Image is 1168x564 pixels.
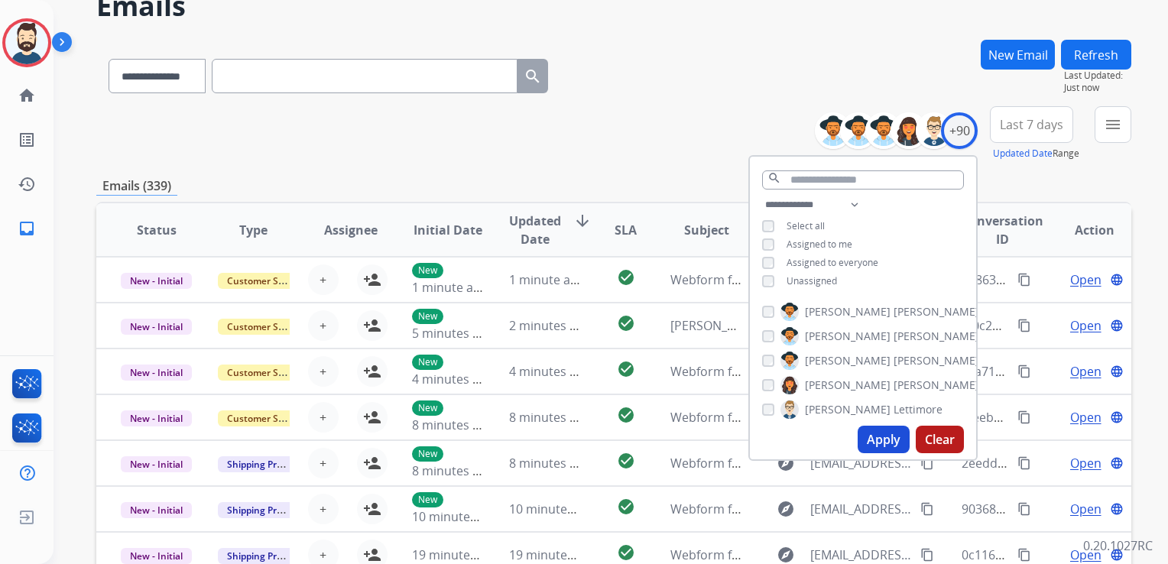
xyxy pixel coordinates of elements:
mat-icon: language [1110,365,1124,378]
span: Initial Date [414,221,482,239]
span: 10 minutes ago [509,501,598,517]
span: 5 minutes ago [412,325,494,342]
mat-icon: check_circle [617,268,635,287]
mat-icon: language [1110,548,1124,562]
span: 8 minutes ago [509,455,591,472]
mat-icon: check_circle [617,406,635,424]
span: [PERSON_NAME] [805,402,891,417]
span: SLA [615,221,637,239]
button: + [308,448,339,478]
span: [EMAIL_ADDRESS][DOMAIN_NAME] [810,546,912,564]
span: [EMAIL_ADDRESS][DOMAIN_NAME] [810,454,912,472]
span: Select all [787,219,825,232]
span: 19 minutes ago [412,546,501,563]
span: Shipping Protection [218,548,323,564]
span: 1 minute ago [412,279,488,296]
mat-icon: content_copy [1017,365,1031,378]
span: Webform from [EMAIL_ADDRESS][DOMAIN_NAME] on [DATE] [670,271,1017,288]
mat-icon: explore [777,454,795,472]
mat-icon: content_copy [1017,548,1031,562]
mat-icon: menu [1104,115,1122,134]
span: + [320,408,326,426]
span: [PERSON_NAME] [894,353,979,368]
span: + [320,316,326,335]
span: Assignee [324,221,378,239]
span: Updated Date [509,212,561,248]
span: Open [1070,408,1101,426]
p: New [412,446,443,462]
span: Open [1070,316,1101,335]
mat-icon: history [18,175,36,193]
button: Last 7 days [990,106,1073,143]
img: avatar [5,21,48,64]
span: 8 minutes ago [412,462,494,479]
button: + [308,310,339,341]
mat-icon: content_copy [1017,319,1031,332]
span: Customer Support [218,273,317,289]
mat-icon: check_circle [617,452,635,470]
span: New - Initial [121,548,192,564]
mat-icon: language [1110,502,1124,516]
span: Open [1070,454,1101,472]
span: Subject [684,221,729,239]
mat-icon: explore [777,546,795,564]
mat-icon: content_copy [920,456,934,470]
span: + [320,362,326,381]
button: + [308,356,339,387]
span: Customer Support [218,365,317,381]
button: + [308,264,339,295]
span: Status [137,221,177,239]
span: + [320,271,326,289]
mat-icon: content_copy [920,548,934,562]
span: 1 minute ago [509,271,585,288]
mat-icon: language [1110,319,1124,332]
p: New [412,355,443,370]
button: Updated Date [993,147,1053,160]
span: New - Initial [121,273,192,289]
mat-icon: explore [777,500,795,518]
span: Customer Support [218,410,317,426]
span: 4 minutes ago [509,363,591,380]
span: Range [993,147,1079,160]
span: Conversation ID [962,212,1043,248]
span: 4 minutes ago [412,371,494,387]
span: [PERSON_NAME] [894,304,979,319]
span: Last Updated: [1064,70,1131,82]
span: 2 minutes ago [509,317,591,334]
p: New [412,309,443,324]
span: Webform from [EMAIL_ADDRESS][DOMAIN_NAME] on [DATE] [670,455,1017,472]
mat-icon: content_copy [920,502,934,516]
span: Open [1070,362,1101,381]
button: New Email [981,40,1055,70]
mat-icon: person_add [363,454,381,472]
span: 10 minutes ago [412,508,501,525]
span: + [320,454,326,472]
span: Open [1070,500,1101,518]
th: Action [1034,203,1131,257]
p: Emails (339) [96,177,177,196]
span: 8 minutes ago [412,417,494,433]
mat-icon: content_copy [1017,273,1031,287]
span: 19 minutes ago [509,546,598,563]
span: [PERSON_NAME] [805,353,891,368]
span: Unassigned [787,274,837,287]
span: Shipping Protection [218,456,323,472]
mat-icon: home [18,86,36,105]
span: New - Initial [121,365,192,381]
span: Last 7 days [1000,122,1063,128]
mat-icon: search [524,67,542,86]
span: New - Initial [121,319,192,335]
span: Just now [1064,82,1131,94]
mat-icon: language [1110,410,1124,424]
span: [EMAIL_ADDRESS][DOMAIN_NAME] [810,500,912,518]
p: New [412,400,443,416]
mat-icon: person_add [363,546,381,564]
mat-icon: person_add [363,362,381,381]
mat-icon: person_add [363,500,381,518]
mat-icon: person_add [363,316,381,335]
button: + [308,402,339,433]
span: Type [239,221,268,239]
p: New [412,263,443,278]
span: [PERSON_NAME] [894,378,979,393]
button: + [308,494,339,524]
